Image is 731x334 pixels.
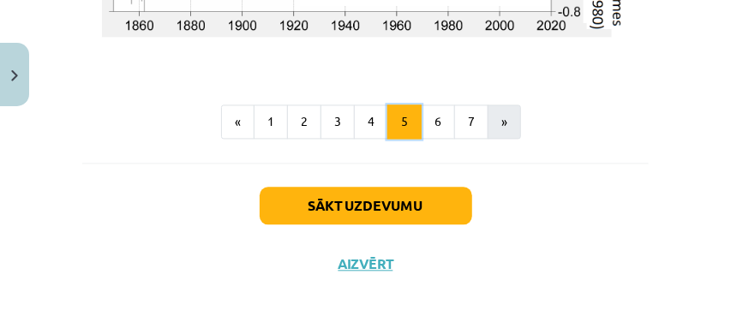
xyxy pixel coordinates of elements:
[11,70,18,81] img: icon-close-lesson-0947bae3869378f0d4975bcd49f059093ad1ed9edebbc8119c70593378902aed.svg
[221,104,255,139] button: «
[260,187,472,224] button: Sākt uzdevumu
[254,104,288,139] button: 1
[82,104,649,139] nav: Page navigation example
[387,104,422,139] button: 5
[287,104,321,139] button: 2
[421,104,455,139] button: 6
[354,104,388,139] button: 4
[488,104,521,139] button: »
[454,104,488,139] button: 7
[321,104,355,139] button: 3
[333,255,398,272] button: Aizvērt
